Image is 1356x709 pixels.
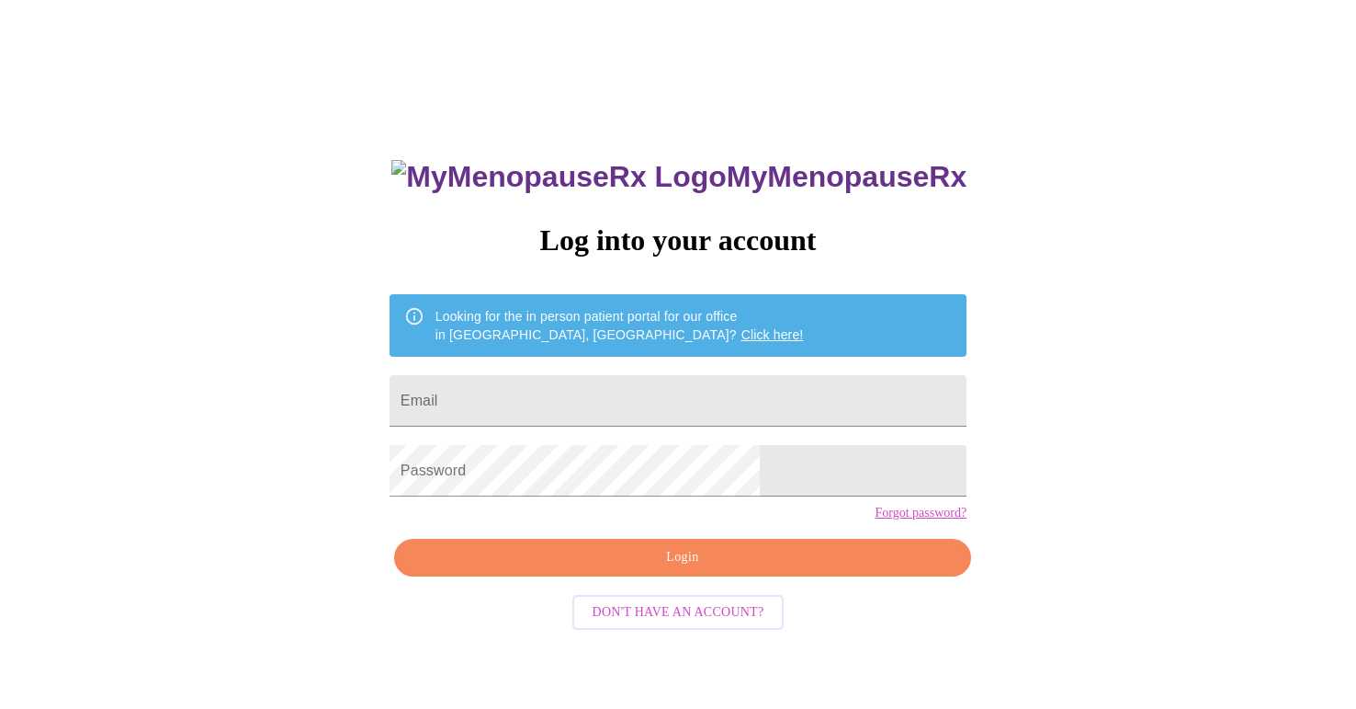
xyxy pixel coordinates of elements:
img: MyMenopauseRx Logo [391,160,726,194]
h3: MyMenopauseRx [391,160,966,194]
a: Forgot password? [875,506,966,520]
a: Click here! [741,327,804,342]
button: Don't have an account? [572,595,785,631]
div: Looking for the in person patient portal for our office in [GEOGRAPHIC_DATA], [GEOGRAPHIC_DATA]? [435,300,804,351]
a: Don't have an account? [568,603,789,619]
button: Login [394,539,971,577]
h3: Log into your account [390,223,966,257]
span: Login [415,546,950,569]
span: Don't have an account? [593,601,764,624]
